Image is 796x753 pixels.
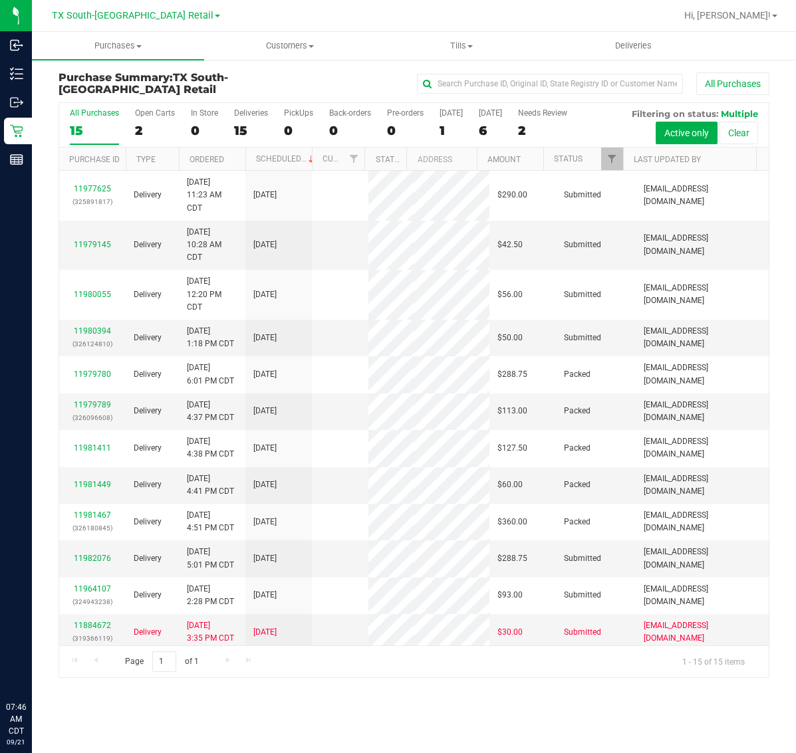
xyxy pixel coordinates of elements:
a: Status [554,154,583,163]
div: All Purchases [70,108,119,118]
span: Delivery [134,626,162,639]
div: 0 [191,123,218,138]
span: Packed [564,516,591,528]
span: Submitted [564,589,601,601]
span: $288.75 [497,552,527,565]
p: (326096608) [67,411,118,424]
span: Packed [564,405,591,417]
input: Search Purchase ID, Original ID, State Registry ID or Customer Name... [417,74,683,94]
span: [DATE] 3:35 PM CDT [187,619,234,645]
span: $30.00 [497,626,523,639]
button: All Purchases [696,72,769,95]
div: 15 [234,123,268,138]
span: $50.00 [497,332,523,344]
span: [EMAIL_ADDRESS][DOMAIN_NAME] [644,473,761,498]
p: 09/21 [6,737,26,747]
span: $127.50 [497,442,527,455]
p: (326180845) [67,522,118,534]
span: $360.00 [497,516,527,528]
span: [EMAIL_ADDRESS][DOMAIN_NAME] [644,619,761,645]
span: Packed [564,368,591,381]
p: (326124810) [67,338,118,350]
p: (324943238) [67,595,118,608]
span: Delivery [134,589,162,601]
a: 11981449 [74,480,111,489]
a: 11980055 [74,290,111,299]
button: Active only [656,122,718,144]
span: Delivery [134,516,162,528]
a: 11981467 [74,510,111,520]
span: [EMAIL_ADDRESS][DOMAIN_NAME] [644,399,761,424]
inline-svg: Inventory [10,67,23,80]
span: Submitted [564,239,601,251]
p: 07:46 AM CDT [6,701,26,737]
span: [DATE] [253,189,277,201]
span: Delivery [134,332,162,344]
span: $113.00 [497,405,527,417]
span: Delivery [134,239,162,251]
span: [EMAIL_ADDRESS][DOMAIN_NAME] [644,232,761,257]
span: Submitted [564,288,601,301]
span: Submitted [564,552,601,565]
a: Scheduled [256,154,317,163]
span: [DATE] [253,479,277,491]
span: [DATE] [253,442,277,455]
span: [EMAIL_ADDRESS][DOMAIN_NAME] [644,435,761,461]
div: Open Carts [135,108,175,118]
div: Pre-orders [387,108,424,118]
span: Purchases [32,40,204,52]
span: [EMAIL_ADDRESS][DOMAIN_NAME] [644,509,761,534]
span: Submitted [564,332,601,344]
inline-svg: Reports [10,153,23,166]
span: [DATE] [253,626,277,639]
a: 11884672 [74,621,111,630]
p: (325891817) [67,195,118,208]
inline-svg: Outbound [10,96,23,109]
span: Packed [564,479,591,491]
span: [DATE] [253,239,277,251]
input: 1 [152,651,176,672]
span: [DATE] 6:01 PM CDT [187,362,234,387]
span: [DATE] 4:41 PM CDT [187,473,234,498]
span: [EMAIL_ADDRESS][DOMAIN_NAME] [644,183,761,208]
span: Customers [205,40,376,52]
div: 6 [479,123,502,138]
a: 11964107 [74,584,111,593]
h3: Purchase Summary: [59,72,295,95]
a: 11981411 [74,443,111,453]
span: [EMAIL_ADDRESS][DOMAIN_NAME] [644,325,761,350]
span: [DATE] 12:20 PM CDT [187,275,237,314]
iframe: Resource center [13,647,53,687]
span: [EMAIL_ADDRESS][DOMAIN_NAME] [644,583,761,608]
span: [DATE] 5:01 PM CDT [187,546,234,571]
div: Back-orders [329,108,371,118]
span: TX South-[GEOGRAPHIC_DATA] Retail [52,10,213,21]
span: [DATE] 4:38 PM CDT [187,435,234,461]
span: Delivery [134,479,162,491]
span: Multiple [721,108,758,119]
div: 2 [518,123,567,138]
a: 11977625 [74,184,111,193]
span: [EMAIL_ADDRESS][DOMAIN_NAME] [644,282,761,307]
span: [EMAIL_ADDRESS][DOMAIN_NAME] [644,362,761,387]
span: [DATE] 1:18 PM CDT [187,325,234,350]
span: Delivery [134,368,162,381]
a: Filter [342,148,364,170]
span: Page of 1 [114,651,209,672]
span: $290.00 [497,189,527,201]
inline-svg: Inbound [10,39,23,52]
span: Deliveries [597,40,670,52]
a: Type [136,155,156,164]
span: [DATE] 2:28 PM CDT [187,583,234,608]
button: Clear [720,122,758,144]
span: [DATE] [253,288,277,301]
span: [DATE] [253,589,277,601]
div: 0 [329,123,371,138]
a: 11980394 [74,326,111,336]
iframe: Resource center unread badge [39,645,55,661]
span: [DATE] [253,332,277,344]
span: Hi, [PERSON_NAME]! [684,10,771,21]
span: Submitted [564,626,601,639]
span: $288.75 [497,368,527,381]
a: State Registry ID [376,155,446,164]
